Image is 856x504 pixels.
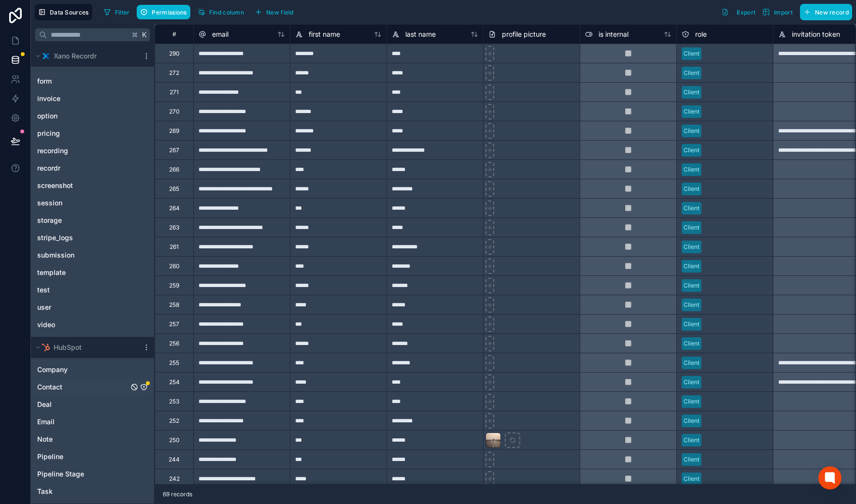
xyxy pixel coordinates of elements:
div: 242 [169,475,180,483]
div: 264 [169,204,180,212]
div: 266 [169,166,179,173]
div: Client [684,185,699,193]
div: Client [684,397,699,406]
span: role [695,29,707,39]
button: Export [718,4,759,20]
div: 271 [170,88,179,96]
div: 257 [169,320,179,328]
span: profile picture [502,29,546,39]
div: 267 [169,146,179,154]
div: Client [684,339,699,348]
div: Client [684,475,699,483]
span: New field [266,9,294,16]
div: 270 [169,108,180,115]
div: 269 [169,127,179,135]
div: Client [684,417,699,425]
div: 256 [169,340,179,347]
div: Client [684,262,699,271]
span: K [141,31,148,38]
div: 260 [169,262,180,270]
div: Client [684,204,699,213]
div: 254 [169,378,180,386]
button: Find column [194,5,247,19]
span: New record [815,9,849,16]
div: Client [684,320,699,329]
span: Export [737,9,756,16]
div: 244 [169,456,180,463]
div: Client [684,127,699,135]
span: Import [774,9,793,16]
div: Client [684,88,699,97]
span: Find column [209,9,244,16]
div: 263 [169,224,179,231]
span: invitation token [792,29,840,39]
div: 255 [169,359,179,367]
span: first name [309,29,340,39]
div: 250 [169,436,180,444]
div: 258 [169,301,179,309]
span: is internal [599,29,628,39]
div: Client [684,107,699,116]
div: # [162,30,186,38]
button: Permissions [137,5,190,19]
div: 252 [169,417,179,425]
div: Client [684,49,699,58]
span: 69 records [163,490,192,498]
div: Client [684,69,699,77]
span: last name [405,29,436,39]
span: Permissions [152,9,186,16]
div: Client [684,436,699,445]
div: Client [684,223,699,232]
div: Client [684,243,699,251]
div: 259 [169,282,179,289]
div: Client [684,301,699,309]
div: 265 [169,185,179,193]
div: 272 [169,69,179,77]
div: 261 [170,243,179,251]
div: Client [684,281,699,290]
button: New record [800,4,852,20]
div: Client [684,359,699,367]
span: Filter [115,9,130,16]
div: Client [684,455,699,464]
button: New field [251,5,297,19]
a: Permissions [137,5,194,19]
div: Client [684,378,699,387]
div: Client [684,146,699,155]
div: 290 [169,50,180,58]
span: email [212,29,228,39]
div: 253 [169,398,179,405]
button: Data Sources [35,4,92,20]
a: New record [796,4,852,20]
button: Import [759,4,796,20]
span: Data Sources [50,9,89,16]
button: Filter [100,5,133,19]
div: Client [684,165,699,174]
